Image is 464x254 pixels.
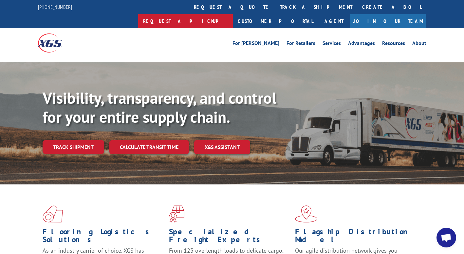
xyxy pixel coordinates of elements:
[350,14,426,28] a: Join Our Team
[43,205,63,222] img: xgs-icon-total-supply-chain-intelligence-red
[109,140,189,154] a: Calculate transit time
[382,41,405,48] a: Resources
[43,88,276,127] b: Visibility, transparency, and control for your entire supply chain.
[169,228,290,247] h1: Specialized Freight Experts
[232,41,279,48] a: For [PERSON_NAME]
[138,14,233,28] a: Request a pickup
[295,205,318,222] img: xgs-icon-flagship-distribution-model-red
[412,41,426,48] a: About
[295,228,417,247] h1: Flagship Distribution Model
[287,41,315,48] a: For Retailers
[169,205,184,222] img: xgs-icon-focused-on-flooring-red
[323,41,341,48] a: Services
[233,14,318,28] a: Customer Portal
[43,140,104,154] a: Track shipment
[38,4,72,10] a: [PHONE_NUMBER]
[318,14,350,28] a: Agent
[436,228,456,247] a: Open chat
[348,41,375,48] a: Advantages
[194,140,250,154] a: XGS ASSISTANT
[43,228,164,247] h1: Flooring Logistics Solutions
